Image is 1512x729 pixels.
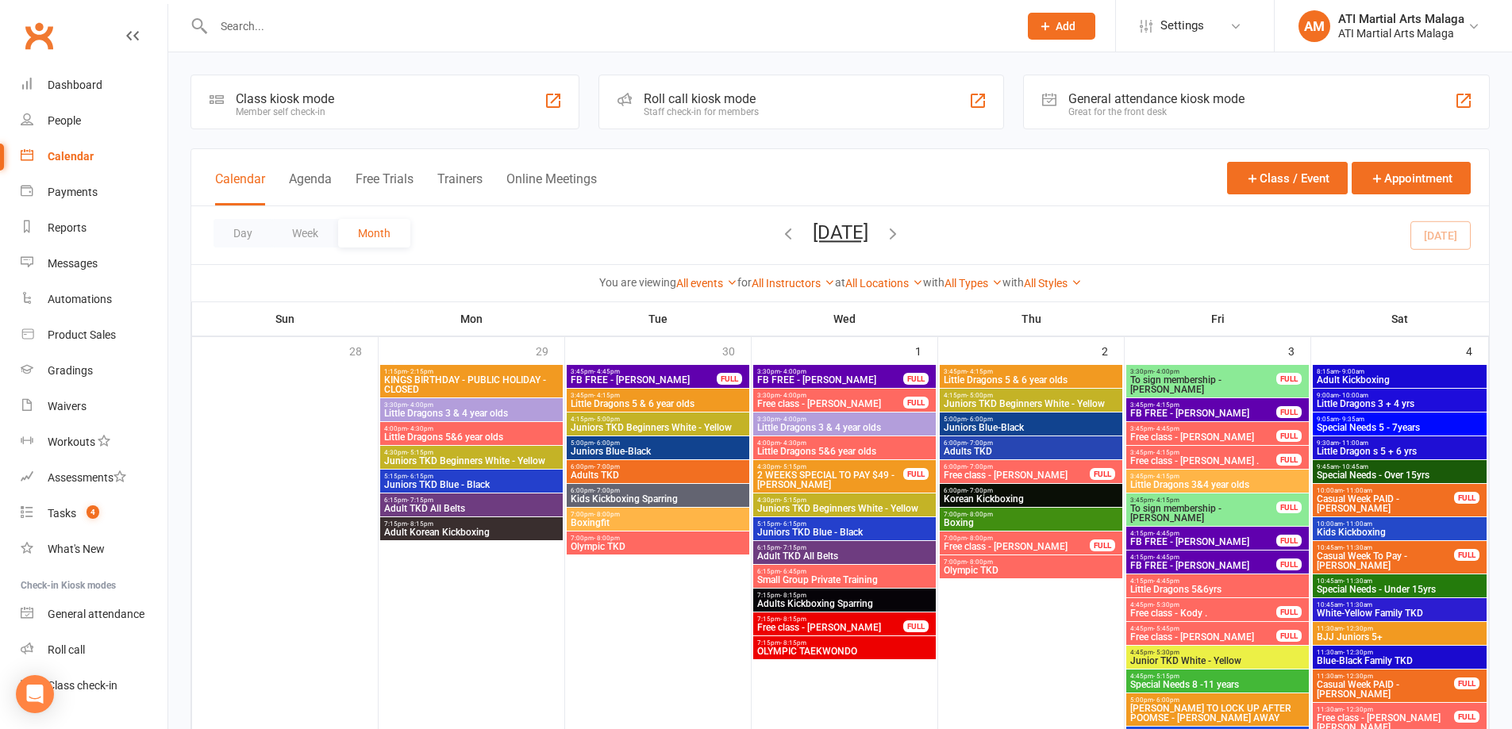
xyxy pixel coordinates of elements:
[1160,8,1204,44] span: Settings
[236,91,334,106] div: Class kiosk mode
[1276,454,1302,466] div: FULL
[756,463,904,470] span: 4:30pm
[1276,430,1302,442] div: FULL
[756,399,904,409] span: Free class - [PERSON_NAME]
[1129,480,1306,489] span: Little Dragons 3&4 year olds
[1339,416,1364,423] span: - 9:35am
[48,471,126,484] div: Assessments
[1153,601,1179,608] span: - 5:30pm
[570,399,746,409] span: Little Dragons 5 & 6 year olds
[1316,463,1483,470] span: 9:45am
[1343,673,1373,680] span: - 12:30pm
[48,186,98,198] div: Payments
[383,432,560,442] span: Little Dragons 5&6 year olds
[780,616,806,623] span: - 8:15pm
[1102,337,1124,363] div: 2
[1129,601,1277,608] span: 4:45pm
[943,392,1119,399] span: 4:15pm
[1316,601,1483,608] span: 10:45am
[48,507,76,520] div: Tasks
[338,219,410,247] button: Month
[87,505,99,519] span: 4
[943,494,1119,504] span: Korean Kickboxing
[1276,373,1302,385] div: FULL
[756,504,933,513] span: Juniors TKD Beginners White - Yellow
[756,375,904,385] span: FB FREE - [PERSON_NAME]
[48,435,95,448] div: Workouts
[756,423,933,432] span: Little Dragons 3 & 4 year olds
[356,171,414,205] button: Free Trials
[756,575,933,585] span: Small Group Private Training
[1316,656,1483,666] span: Blue-Black Family TKD
[717,373,742,385] div: FULL
[236,106,334,117] div: Member self check-in
[943,423,1119,432] span: Juniors Blue-Black
[1129,673,1306,680] span: 4:45pm
[1153,497,1179,504] span: - 4:15pm
[1153,696,1179,704] span: - 6:00pm
[594,439,620,447] span: - 6:00pm
[383,497,560,504] span: 6:15pm
[756,497,933,504] span: 4:30pm
[1316,447,1483,456] span: Little Dragon s 5 + 6 yrs
[1227,162,1348,194] button: Class / Event
[756,568,933,575] span: 6:15pm
[1316,439,1483,447] span: 9:30am
[903,397,929,409] div: FULL
[1316,544,1455,551] span: 10:45am
[756,392,904,399] span: 3:30pm
[943,518,1119,528] span: Boxing
[1129,432,1277,442] span: Free class - [PERSON_NAME]
[756,520,933,528] span: 5:15pm
[21,139,167,175] a: Calendar
[943,416,1119,423] span: 5:00pm
[594,535,620,542] span: - 8:00pm
[1343,544,1372,551] span: - 11:30am
[1454,711,1479,723] div: FULL
[756,544,933,551] span: 6:15pm
[1316,625,1483,632] span: 11:30am
[756,599,933,608] span: Adults Kickboxing Sparring
[1276,406,1302,418] div: FULL
[1316,470,1483,480] span: Special Needs - Over 15yrs
[967,535,993,542] span: - 8:00pm
[1129,497,1277,504] span: 3:45pm
[1343,577,1372,585] span: - 11:30am
[756,623,904,632] span: Free class - [PERSON_NAME]
[1343,601,1372,608] span: - 11:30am
[967,392,993,399] span: - 5:00pm
[570,368,718,375] span: 3:45pm
[1153,554,1179,561] span: - 4:45pm
[383,528,560,537] span: Adult Korean Kickboxing
[835,276,845,289] strong: at
[1129,680,1306,689] span: Special Needs 8 -11 years
[349,337,378,363] div: 28
[48,257,98,270] div: Messages
[1343,520,1372,528] span: - 11:00am
[407,449,433,456] span: - 5:15pm
[1129,537,1277,547] span: FB FREE - [PERSON_NAME]
[570,463,746,470] span: 6:00pm
[756,647,933,656] span: OLYMPIC TAEKWONDO
[1153,577,1179,585] span: - 4:45pm
[1153,401,1179,409] span: - 4:15pm
[1129,649,1306,656] span: 4:45pm
[780,639,806,647] span: - 8:15pm
[48,364,93,377] div: Gradings
[21,668,167,704] a: Class kiosk mode
[536,337,564,363] div: 29
[1316,551,1455,570] span: Casual Week To Pay - [PERSON_NAME]
[214,219,272,247] button: Day
[1068,91,1245,106] div: General attendance kiosk mode
[1129,561,1277,570] span: FB FREE - [PERSON_NAME]
[383,504,560,513] span: Adult TKD All Belts
[752,302,938,336] th: Wed
[644,91,759,106] div: Roll call kiosk mode
[1316,673,1455,680] span: 11:30am
[1153,530,1179,537] span: - 4:45pm
[594,392,620,399] span: - 4:15pm
[1129,632,1277,642] span: Free class - [PERSON_NAME]
[967,368,993,375] span: - 4:15pm
[1024,277,1082,290] a: All Styles
[903,468,929,480] div: FULL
